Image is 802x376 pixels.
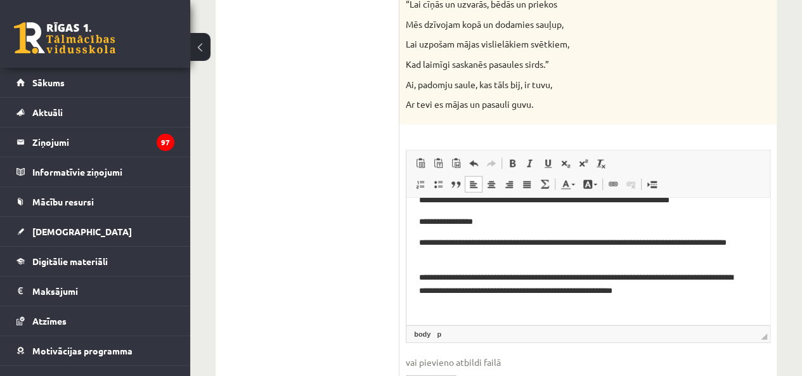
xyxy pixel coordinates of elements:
a: body elements [411,328,433,340]
a: Ievietot lapas pārtraukumu drukai [643,176,661,193]
a: Mācību resursi [16,187,174,216]
span: Motivācijas programma [32,345,133,356]
a: Motivācijas programma [16,336,174,365]
a: Fona krāsa [579,176,601,193]
span: Mācību resursi [32,196,94,207]
a: Noņemt stilus [592,155,610,172]
iframe: Bagātinātā teksta redaktors, wiswyg-editor-user-answer-47024912383820 [406,198,770,325]
a: Atsaistīt [622,176,640,193]
a: Apakšraksts [557,155,574,172]
a: Ievietot kā vienkāršu tekstu (vadīšanas taustiņš+pārslēgšanas taustiņš+V) [429,155,447,172]
a: Ievietot/noņemt sarakstu ar aizzīmēm [429,176,447,193]
a: Ziņojumi97 [16,127,174,157]
p: Mēs dzīvojam kopā un dodamies sauļup, [406,18,707,31]
a: Izlīdzināt pa labi [500,176,518,193]
p: Kad laimīgi saskanēs pasaules sirds.” [406,58,707,71]
a: Saite (vadīšanas taustiņš+K) [604,176,622,193]
a: Atkārtot (vadīšanas taustiņš+Y) [482,155,500,172]
a: Atcelt (vadīšanas taustiņš+Z) [465,155,482,172]
a: Digitālie materiāli [16,247,174,276]
a: Informatīvie ziņojumi [16,157,174,186]
a: p elements [434,328,444,340]
legend: Maksājumi [32,276,174,306]
a: Atzīmes [16,306,174,335]
a: Ievietot/noņemt numurētu sarakstu [411,176,429,193]
a: Teksta krāsa [557,176,579,193]
span: [DEMOGRAPHIC_DATA] [32,226,132,237]
span: Aktuāli [32,107,63,118]
a: Izlīdzināt pa kreisi [465,176,482,193]
a: Treknraksts (vadīšanas taustiņš+B) [503,155,521,172]
span: Mērogot [761,334,767,340]
a: Math [536,176,553,193]
a: Ievietot no Worda [447,155,465,172]
a: Rīgas 1. Tālmācības vidusskola [14,22,115,54]
a: Izlīdzināt malas [518,176,536,193]
span: vai pievieno atbildi failā [406,356,770,369]
a: Pasvītrojums (vadīšanas taustiņš+U) [539,155,557,172]
p: Ar tevi es mājas un pasauli guvu. [406,98,707,111]
a: Centrēti [482,176,500,193]
legend: Ziņojumi [32,127,174,157]
a: Bloka citāts [447,176,465,193]
i: 97 [157,134,174,151]
legend: Informatīvie ziņojumi [32,157,174,186]
span: Atzīmes [32,315,67,327]
a: Sākums [16,68,174,97]
span: Sākums [32,77,65,88]
a: Aktuāli [16,98,174,127]
p: Ai, padomju saule, kas tāls bij, ir tuvu, [406,79,707,91]
a: [DEMOGRAPHIC_DATA] [16,217,174,246]
a: Ielīmēt (vadīšanas taustiņš+V) [411,155,429,172]
p: Lai uzpošam mājas vislielākiem svētkiem, [406,38,707,51]
a: Augšraksts [574,155,592,172]
a: Maksājumi [16,276,174,306]
a: Slīpraksts (vadīšanas taustiņš+I) [521,155,539,172]
span: Digitālie materiāli [32,256,108,267]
